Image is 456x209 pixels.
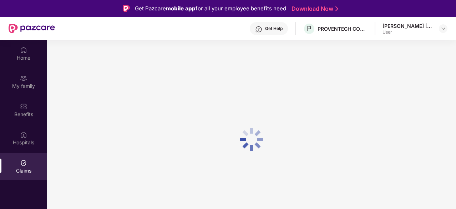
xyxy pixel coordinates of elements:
[135,4,286,13] div: Get Pazcare for all your employee benefits need
[382,29,432,35] div: User
[265,26,283,31] div: Get Help
[20,131,27,138] img: svg+xml;base64,PHN2ZyBpZD0iSG9zcGl0YWxzIiB4bWxucz0iaHR0cDovL3d3dy53My5vcmcvMjAwMC9zdmciIHdpZHRoPS...
[20,159,27,166] img: svg+xml;base64,PHN2ZyBpZD0iQ2xhaW0iIHhtbG5zPSJodHRwOi8vd3d3LnczLm9yZy8yMDAwL3N2ZyIgd2lkdGg9IjIwIi...
[307,24,311,33] span: P
[166,5,196,12] strong: mobile app
[20,103,27,110] img: svg+xml;base64,PHN2ZyBpZD0iQmVuZWZpdHMiIHhtbG5zPSJodHRwOi8vd3d3LnczLm9yZy8yMDAwL3N2ZyIgd2lkdGg9Ij...
[335,5,338,13] img: Stroke
[292,5,336,13] a: Download Now
[123,5,130,12] img: Logo
[20,75,27,82] img: svg+xml;base64,PHN2ZyB3aWR0aD0iMjAiIGhlaWdodD0iMjAiIHZpZXdCb3g9IjAgMCAyMCAyMCIgZmlsbD0ibm9uZSIgeG...
[255,26,262,33] img: svg+xml;base64,PHN2ZyBpZD0iSGVscC0zMngzMiIgeG1sbnM9Imh0dHA6Ly93d3cudzMub3JnLzIwMDAvc3ZnIiB3aWR0aD...
[20,46,27,54] img: svg+xml;base64,PHN2ZyBpZD0iSG9tZSIgeG1sbnM9Imh0dHA6Ly93d3cudzMub3JnLzIwMDAvc3ZnIiB3aWR0aD0iMjAiIG...
[382,23,432,29] div: [PERSON_NAME] [PERSON_NAME]
[9,24,55,33] img: New Pazcare Logo
[440,26,446,31] img: svg+xml;base64,PHN2ZyBpZD0iRHJvcGRvd24tMzJ4MzIiIHhtbG5zPSJodHRwOi8vd3d3LnczLm9yZy8yMDAwL3N2ZyIgd2...
[318,25,368,32] div: PROVENTECH CONSULTING PRIVATE LIMITED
